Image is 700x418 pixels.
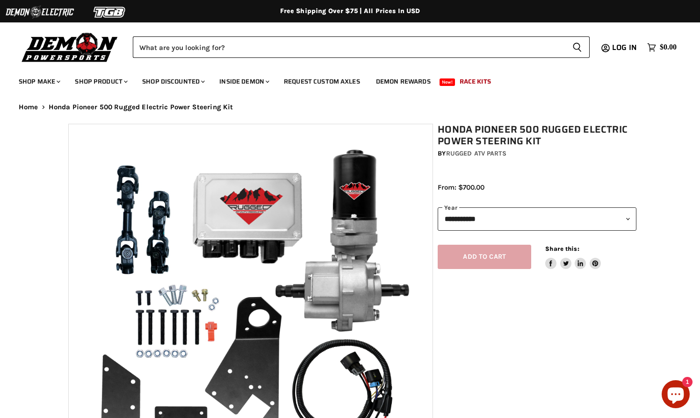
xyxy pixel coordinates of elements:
aside: Share this: [545,245,601,269]
a: Shop Discounted [135,72,210,91]
form: Product [133,36,590,58]
a: Shop Product [68,72,133,91]
span: Log in [612,42,637,53]
a: Log in [608,43,642,52]
input: Search [133,36,565,58]
span: $0.00 [660,43,677,52]
a: Inside Demon [212,72,275,91]
span: New! [440,78,455,86]
div: by [438,149,636,159]
ul: Main menu [12,68,674,91]
a: $0.00 [642,41,681,54]
span: Share this: [545,245,579,252]
span: Honda Pioneer 500 Rugged Electric Power Steering Kit [49,103,233,111]
h1: Honda Pioneer 500 Rugged Electric Power Steering Kit [438,124,636,147]
span: From: $700.00 [438,183,484,191]
a: Demon Rewards [369,72,438,91]
a: Shop Make [12,72,66,91]
img: Demon Powersports [19,30,121,64]
a: Home [19,103,38,111]
a: Race Kits [453,72,498,91]
img: Demon Electric Logo 2 [5,3,75,21]
select: year [438,207,636,230]
img: TGB Logo 2 [75,3,145,21]
inbox-online-store-chat: Shopify online store chat [659,380,693,411]
button: Search [565,36,590,58]
a: Rugged ATV Parts [446,149,506,157]
a: Request Custom Axles [277,72,367,91]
